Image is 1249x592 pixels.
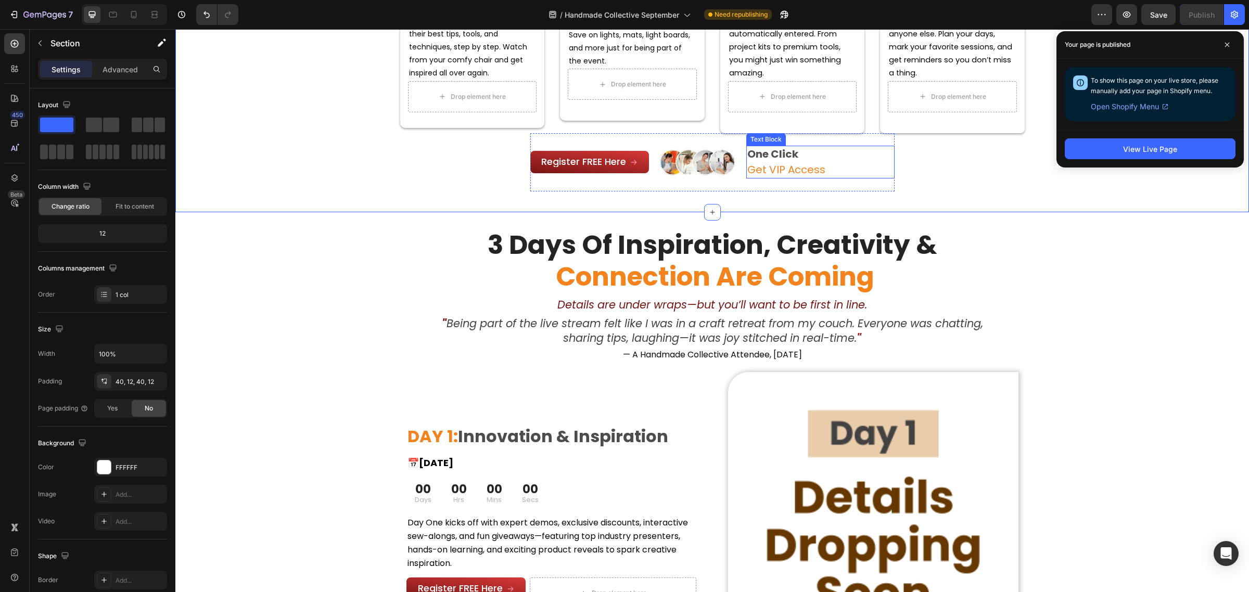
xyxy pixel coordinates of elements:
div: 450 [10,111,25,119]
span: / [560,9,563,20]
div: 00 [311,453,327,468]
i: Being part of the live stream felt like I was in a craft retreat from my couch. Everyone was chat... [271,287,808,302]
span: Handmade Collective September [565,9,679,20]
span: — A Handmade Collective Attendee, [DATE] [448,319,627,331]
p: Mins [311,466,327,476]
div: Width [38,349,55,358]
div: Add... [116,490,164,499]
p: Section [50,37,136,49]
div: Drop element here [756,63,811,72]
span: To show this page on your live store, please manually add your page in Shopify menu. [1091,76,1218,95]
span: Change ratio [52,202,90,211]
div: Background [38,436,88,451]
p: Hrs [276,466,291,476]
div: Column width [38,180,93,194]
p: 7 [68,8,73,21]
strong: [DATE] [244,427,278,440]
div: Add... [116,576,164,585]
div: Padding [38,377,62,386]
div: Drop element here [595,63,651,72]
div: Video [38,517,55,526]
div: Image [38,490,56,499]
div: View Live Page [1123,144,1177,155]
p: Days [239,466,256,476]
div: Rich Text Editor. Editing area: main [571,117,719,149]
div: Order [38,290,55,299]
div: 00 [276,453,291,468]
div: 12 [40,226,165,241]
input: Auto [95,344,167,363]
div: 1 col [116,290,164,300]
strong: " [681,301,686,316]
div: Drop element here [275,63,330,72]
strong: " [266,287,271,302]
span: Yes [107,404,118,413]
strong: connection are coming [380,229,699,266]
button: 7 [4,4,78,25]
p: Your page is published [1065,40,1130,50]
div: 00 [239,453,256,468]
div: Page padding [38,404,88,413]
button: Publish [1180,4,1223,25]
span: No [145,404,153,413]
iframe: Design area [175,29,1249,592]
span: Need republishing [715,10,768,19]
div: Shape [38,549,71,563]
p: Advanced [103,64,138,75]
span: Open Shopify Menu [1091,100,1159,113]
span: Day One kicks off with expert demos, exclusive discounts, interactive sew-alongs, and fun giveawa... [232,487,513,540]
img: gempages_554562653624730858-9dbbafc2-eb6b-401b-a706-a10a46d494ff.svg [483,104,561,163]
div: 40, 12, 40, 12 [116,377,164,387]
div: Color [38,462,54,472]
div: FFFFFF [116,463,164,472]
span: Fit to content [116,202,154,211]
span: Innovation & Inspiration [283,395,493,419]
div: Border [38,575,58,585]
i: sharing tips, laughing—it was joy stitched in real-time. [388,301,681,316]
span: Get VIP Access [572,133,650,148]
span: 📅 [232,427,278,440]
div: Undo/Redo [196,4,238,25]
a: Register FREE Here [231,548,350,571]
p: Secs [347,466,363,476]
div: Drop element here [416,560,471,568]
div: Drop element here [436,51,491,59]
button: Save [1141,4,1176,25]
i: Details are under wraps—but you’ll want to be first in line. [382,268,692,283]
button: View Live Page [1065,138,1235,159]
div: Size [38,323,66,337]
div: Text Block [573,106,608,115]
span: Save [1150,10,1167,19]
span: DAY 1: [232,395,283,419]
span: Register FREE Here [243,552,327,565]
div: Layout [38,98,73,112]
div: Columns management [38,262,119,276]
p: Settings [52,64,81,75]
div: Add... [116,517,164,526]
strong: One Click [572,118,623,132]
div: Open Intercom Messenger [1214,541,1239,566]
span: Register FREE Here [366,126,451,139]
div: Publish [1189,9,1215,20]
div: Beta [8,190,25,199]
div: 00 [347,453,363,468]
strong: 3 days of inspiration, creativity & [312,197,762,234]
a: Register FREE Here [355,122,474,144]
